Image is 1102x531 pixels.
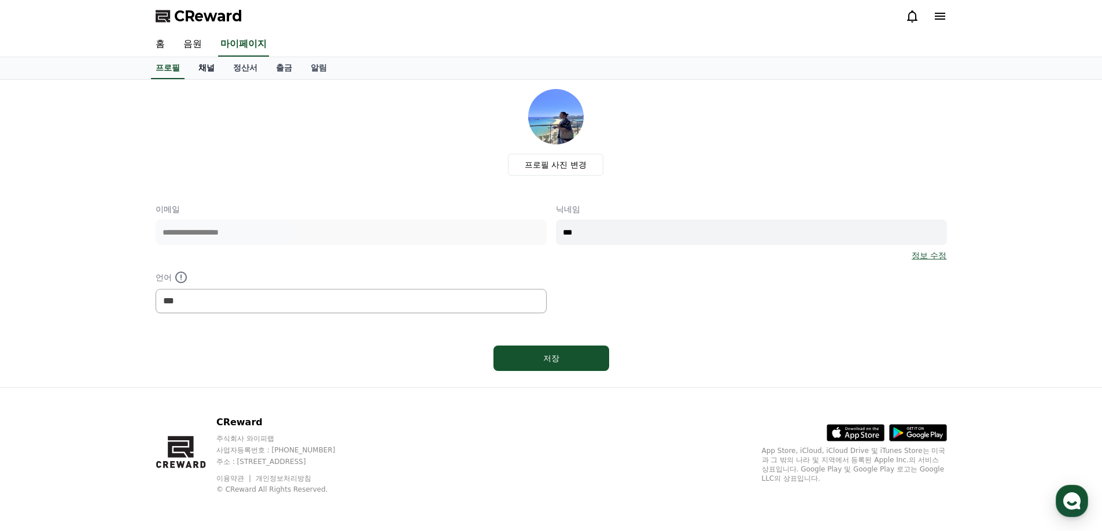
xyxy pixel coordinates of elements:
img: profile_image [528,89,584,144]
a: 홈 [3,366,76,395]
p: 이메일 [156,203,547,215]
a: 대화 [76,366,149,395]
p: CReward [216,415,357,429]
a: 정보 수정 [912,250,946,261]
p: 언어 [156,270,547,284]
a: 설정 [149,366,222,395]
p: 사업자등록번호 : [PHONE_NUMBER] [216,445,357,455]
a: 홈 [146,32,174,57]
a: 개인정보처리방침 [256,474,311,482]
a: 음원 [174,32,211,57]
span: CReward [174,7,242,25]
a: 프로필 [151,57,185,79]
a: 정산서 [224,57,267,79]
a: 알림 [301,57,336,79]
p: 주식회사 와이피랩 [216,434,357,443]
span: 대화 [106,384,120,393]
p: 주소 : [STREET_ADDRESS] [216,457,357,466]
p: 닉네임 [556,203,947,215]
a: 출금 [267,57,301,79]
span: 홈 [36,384,43,393]
p: App Store, iCloud, iCloud Drive 및 iTunes Store는 미국과 그 밖의 나라 및 지역에서 등록된 Apple Inc.의 서비스 상표입니다. Goo... [762,446,947,483]
button: 저장 [493,346,609,371]
a: CReward [156,7,242,25]
span: 설정 [179,384,193,393]
a: 이용약관 [216,474,253,482]
a: 마이페이지 [218,32,269,57]
label: 프로필 사진 변경 [508,154,603,176]
p: © CReward All Rights Reserved. [216,485,357,494]
a: 채널 [189,57,224,79]
div: 저장 [517,352,586,364]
